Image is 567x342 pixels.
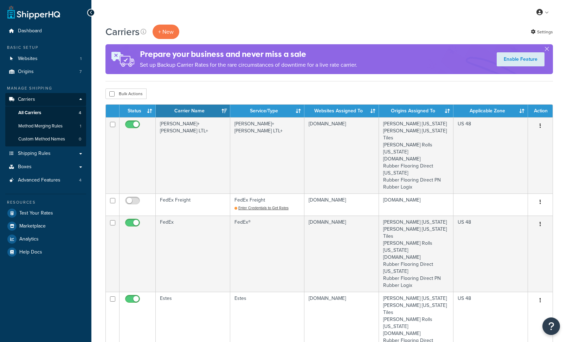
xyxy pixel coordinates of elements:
a: Dashboard [5,25,86,38]
li: Websites [5,52,86,65]
span: Help Docs [19,249,42,255]
span: Advanced Features [18,177,60,183]
span: 0 [79,136,81,142]
th: Service/Type: activate to sort column ascending [230,105,305,117]
td: US 48 [453,117,528,193]
button: Open Resource Center [542,317,560,335]
td: [PERSON_NAME]+[PERSON_NAME] LTL+ [230,117,305,193]
div: Manage Shipping [5,85,86,91]
td: [PERSON_NAME]+[PERSON_NAME] LTL+ [156,117,230,193]
span: 1 [80,123,81,129]
span: Enter Credentials to Get Rates [238,205,289,211]
td: US 48 [453,216,528,292]
td: FedEx Freight [230,193,305,216]
th: Applicable Zone: activate to sort column ascending [453,105,528,117]
a: Shipping Rules [5,147,86,160]
span: Shipping Rules [18,151,51,157]
td: [PERSON_NAME] [US_STATE] [PERSON_NAME] [US_STATE] Tiles [PERSON_NAME] Rolls [US_STATE] [DOMAIN_NA... [379,216,453,292]
a: Boxes [5,160,86,173]
span: Custom Method Names [18,136,65,142]
a: Test Your Rates [5,207,86,219]
span: Websites [18,56,38,62]
span: Analytics [19,236,39,242]
li: Origins [5,65,86,78]
span: 4 [79,177,82,183]
td: [DOMAIN_NAME] [304,193,379,216]
span: Dashboard [18,28,42,34]
span: 1 [80,56,82,62]
th: Carrier Name: activate to sort column ascending [156,105,230,117]
td: FedEx® [230,216,305,292]
a: Method Merging Rules 1 [5,120,86,133]
td: FedEx Freight [156,193,230,216]
a: Custom Method Names 0 [5,133,86,146]
span: Test Your Rates [19,210,53,216]
td: [DOMAIN_NAME] [304,117,379,193]
a: Carriers [5,93,86,106]
a: ShipperHQ Home [7,5,60,19]
td: FedEx [156,216,230,292]
h1: Carriers [105,25,140,39]
td: [DOMAIN_NAME] [379,193,453,216]
a: Websites 1 [5,52,86,65]
span: 7 [79,69,82,75]
li: Custom Method Names [5,133,86,146]
a: All Carriers 4 [5,106,86,119]
li: Advanced Features [5,174,86,187]
td: [PERSON_NAME] [US_STATE] [PERSON_NAME] [US_STATE] Tiles [PERSON_NAME] Rolls [US_STATE] [DOMAIN_NA... [379,117,453,193]
div: Basic Setup [5,45,86,51]
span: Origins [18,69,34,75]
span: All Carriers [18,110,41,116]
button: Bulk Actions [105,88,147,99]
span: 4 [79,110,81,116]
li: Carriers [5,93,86,146]
th: Status: activate to sort column ascending [120,105,156,117]
a: Advanced Features 4 [5,174,86,187]
span: Method Merging Rules [18,123,63,129]
th: Action [528,105,553,117]
li: Method Merging Rules [5,120,86,133]
a: Analytics [5,233,86,245]
a: Marketplace [5,220,86,232]
span: Marketplace [19,223,46,229]
a: Settings [531,27,553,37]
th: Websites Assigned To: activate to sort column ascending [304,105,379,117]
span: Boxes [18,164,32,170]
button: + New [153,25,179,39]
a: Enable Feature [497,52,545,66]
li: All Carriers [5,106,86,119]
span: Carriers [18,97,35,103]
th: Origins Assigned To: activate to sort column ascending [379,105,453,117]
p: Set up Backup Carrier Rates for the rare circumstances of downtime for a live rate carrier. [140,60,357,70]
a: Help Docs [5,246,86,258]
div: Resources [5,199,86,205]
img: ad-rules-rateshop-fe6ec290ccb7230408bd80ed9643f0289d75e0ffd9eb532fc0e269fcd187b520.png [105,44,140,74]
a: Enter Credentials to Get Rates [234,205,289,211]
h4: Prepare your business and never miss a sale [140,48,357,60]
td: [DOMAIN_NAME] [304,216,379,292]
a: Origins 7 [5,65,86,78]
